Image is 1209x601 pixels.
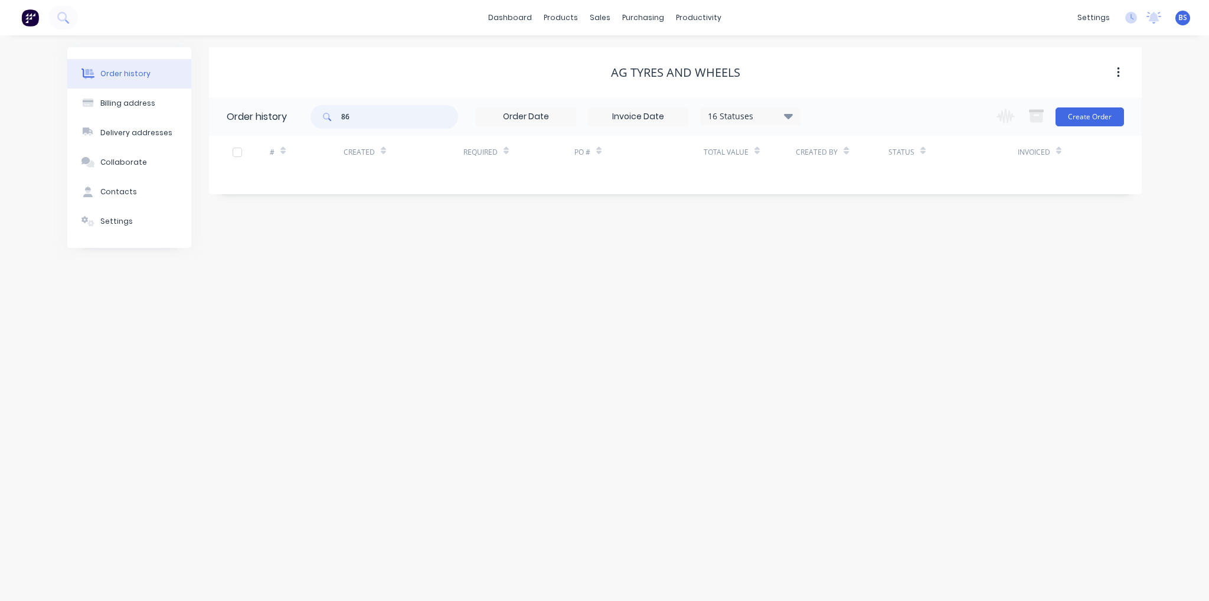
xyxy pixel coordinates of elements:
[344,136,463,168] div: Created
[1056,107,1124,126] button: Create Order
[704,147,749,158] div: Total Value
[482,9,538,27] a: dashboard
[100,157,147,168] div: Collaborate
[476,108,576,126] input: Order Date
[574,147,590,158] div: PO #
[611,66,740,80] div: AG Tyres and Wheels
[270,136,344,168] div: #
[67,59,191,89] button: Order history
[341,105,458,129] input: Search...
[888,147,914,158] div: Status
[704,136,796,168] div: Total Value
[538,9,584,27] div: products
[100,68,151,79] div: Order history
[67,207,191,236] button: Settings
[67,177,191,207] button: Contacts
[463,147,498,158] div: Required
[100,187,137,197] div: Contacts
[796,136,888,168] div: Created By
[1178,12,1187,23] span: BS
[888,136,1018,168] div: Status
[670,9,727,27] div: productivity
[100,98,155,109] div: Billing address
[701,110,800,123] div: 16 Statuses
[574,136,704,168] div: PO #
[1018,136,1092,168] div: Invoiced
[100,128,172,138] div: Delivery addresses
[589,108,688,126] input: Invoice Date
[616,9,670,27] div: purchasing
[463,136,574,168] div: Required
[344,147,375,158] div: Created
[796,147,838,158] div: Created By
[584,9,616,27] div: sales
[21,9,39,27] img: Factory
[1071,9,1116,27] div: settings
[67,89,191,118] button: Billing address
[67,118,191,148] button: Delivery addresses
[270,147,275,158] div: #
[1018,147,1050,158] div: Invoiced
[100,216,133,227] div: Settings
[227,110,287,124] div: Order history
[67,148,191,177] button: Collaborate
